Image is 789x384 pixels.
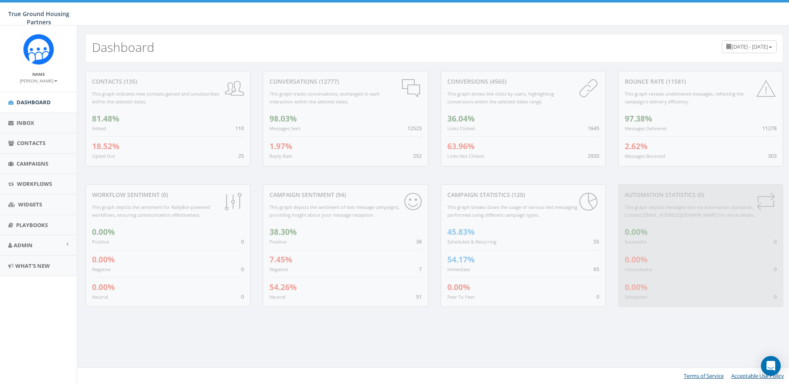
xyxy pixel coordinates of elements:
[625,282,647,293] span: 0.00%
[235,124,244,132] span: 110
[20,78,57,84] small: [PERSON_NAME]
[269,125,300,131] small: Messages Sent
[17,180,52,187] span: Workflows
[92,266,111,272] small: Negative
[447,266,470,272] small: Immediate
[92,91,219,105] small: This graph indicates new contacts gained and unsubscribes within the selected dates.
[160,191,168,199] span: (0)
[269,204,399,218] small: This graph depicts the sentiment of text message campaigns, providing insight about your message ...
[334,191,346,199] span: (94)
[92,40,154,54] h2: Dashboard
[14,241,33,249] span: Admin
[92,239,109,245] small: Positive
[269,239,286,245] small: Positive
[17,139,45,147] span: Contacts
[17,119,34,126] span: Inbox
[92,204,210,218] small: This graph depicts the sentiment for RallyBot-powered workflows, ensuring communication effective...
[447,294,475,300] small: Peer To Peer
[768,152,777,159] span: 303
[684,372,724,379] a: Terms of Service
[625,77,777,86] div: Bounce Rate
[447,91,554,105] small: This graph shows link clicks by users, highlighting conversions within the selected dates range.
[447,204,577,218] small: This graph breaks down the usage of various text messaging performed using different campaign types.
[269,191,421,199] div: Campaign Sentiment
[447,113,475,124] span: 36.04%
[447,227,475,237] span: 45.83%
[625,294,647,300] small: Scheduled
[447,125,475,131] small: Links Clicked
[269,77,421,86] div: conversations
[18,201,42,208] span: Widgets
[596,293,599,300] span: 0
[416,293,422,300] span: 51
[269,294,286,300] small: Neutral
[92,77,244,86] div: contacts
[20,77,57,84] a: [PERSON_NAME]
[269,254,292,265] span: 7.45%
[15,262,50,269] span: What's New
[317,77,339,85] span: (12777)
[17,160,48,167] span: Campaigns
[625,191,777,199] div: Automation Statistics
[92,153,115,159] small: Opted Out
[92,141,119,152] span: 18.52%
[774,238,777,245] span: 0
[625,153,665,159] small: Messages Bounced
[588,124,599,132] span: 1645
[447,254,475,265] span: 54.17%
[447,141,475,152] span: 63.96%
[92,191,244,199] div: Workflow Sentiment
[269,282,297,293] span: 54.26%
[447,153,484,159] small: Links Not Clicked
[625,125,667,131] small: Messages Delivered
[269,266,288,272] small: Negative
[447,191,599,199] div: Campaign Statistics
[92,227,115,237] span: 0.00%
[488,77,506,85] span: (4565)
[625,204,755,218] small: This graph depicts messages sent via automation standards. Contact [EMAIL_ADDRESS][DOMAIN_NAME] f...
[238,152,244,159] span: 25
[269,113,297,124] span: 98.03%
[588,152,599,159] span: 2920
[625,239,647,245] small: Successful
[625,91,744,105] small: This graph reveals undelivered messages, reflecting the campaign's delivery efficiency.
[269,227,297,237] span: 38.30%
[23,34,54,65] img: Rally_Corp_Logo_1.png
[241,293,244,300] span: 0
[413,152,422,159] span: 252
[92,125,106,131] small: Added
[241,265,244,273] span: 0
[625,254,647,265] span: 0.00%
[696,191,704,199] span: (0)
[92,113,119,124] span: 81.48%
[269,153,292,159] small: Reply Rate
[510,191,525,199] span: (120)
[241,238,244,245] span: 0
[8,10,69,26] span: True Ground Housing Partners
[416,238,422,245] span: 36
[122,77,137,85] span: (135)
[593,265,599,273] span: 65
[593,238,599,245] span: 55
[664,77,686,85] span: (11581)
[92,294,108,300] small: Neutral
[419,265,422,273] span: 7
[761,356,781,376] div: Open Intercom Messenger
[731,372,784,379] a: Acceptable Use Policy
[625,141,647,152] span: 2.62%
[732,43,768,50] span: [DATE] - [DATE]
[269,141,292,152] span: 1.97%
[625,227,647,237] span: 0.00%
[92,282,115,293] span: 0.00%
[16,221,48,229] span: Playbooks
[407,124,422,132] span: 12525
[447,77,599,86] div: conversions
[447,239,496,245] small: Scheduled & Recurring
[625,266,652,272] small: Unsuccessful
[774,265,777,273] span: 0
[625,113,652,124] span: 97.38%
[269,91,380,105] small: This graph tracks conversations, exchanged in each interaction within the selected dates.
[762,124,777,132] span: 11278
[17,98,51,106] span: Dashboard
[774,293,777,300] span: 0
